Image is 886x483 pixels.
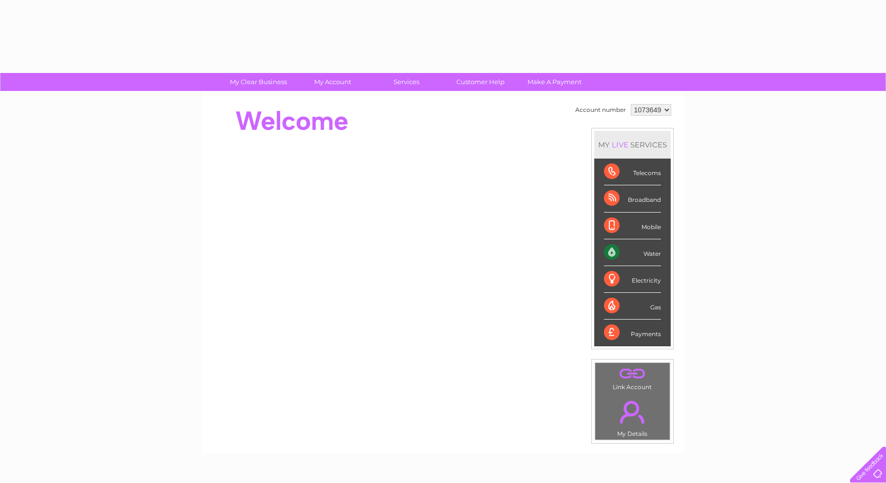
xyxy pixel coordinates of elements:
[610,140,630,149] div: LIVE
[598,395,667,429] a: .
[595,362,670,393] td: Link Account
[514,73,595,91] a: Make A Payment
[604,213,661,239] div: Mobile
[604,239,661,266] div: Water
[604,159,661,185] div: Telecoms
[604,293,661,320] div: Gas
[598,365,667,382] a: .
[604,266,661,293] div: Electricity
[594,131,671,159] div: MY SERVICES
[440,73,521,91] a: Customer Help
[595,393,670,440] td: My Details
[218,73,299,91] a: My Clear Business
[604,320,661,346] div: Payments
[604,185,661,212] div: Broadband
[366,73,447,91] a: Services
[573,102,628,118] td: Account number
[292,73,373,91] a: My Account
